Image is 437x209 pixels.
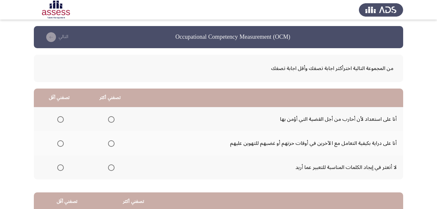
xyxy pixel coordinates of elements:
th: تصفني أقَل [34,89,85,107]
td: لا أتعثر في إيجاد الكلمات المناسبة للتعبير عما أريد [136,155,403,179]
span: من المجموعة التالية اخترأكثر اجابة تصفك وأقل اجابة تصفك [44,63,393,74]
th: تصفني أكثر [85,89,135,107]
h3: Occupational Competency Measurement (OCM) [175,33,290,41]
mat-radio-group: Select an option [55,114,64,125]
img: Assess Talent Management logo [359,1,403,19]
mat-radio-group: Select an option [105,162,115,173]
img: Assessment logo of OCM R1 ASSESS [34,1,78,19]
td: أنا على استعداد لأن أحارب من أجل القضية التي أؤمن بها [136,107,403,131]
td: أنا على دراية بكيفية التعامل مع الآخرين في أوقات حزنهم أو غضبهم للتهوين عليهم [136,131,403,155]
mat-radio-group: Select an option [55,138,64,149]
mat-radio-group: Select an option [55,162,64,173]
button: check the missing [42,32,70,42]
mat-radio-group: Select an option [105,114,115,125]
mat-radio-group: Select an option [105,138,115,149]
